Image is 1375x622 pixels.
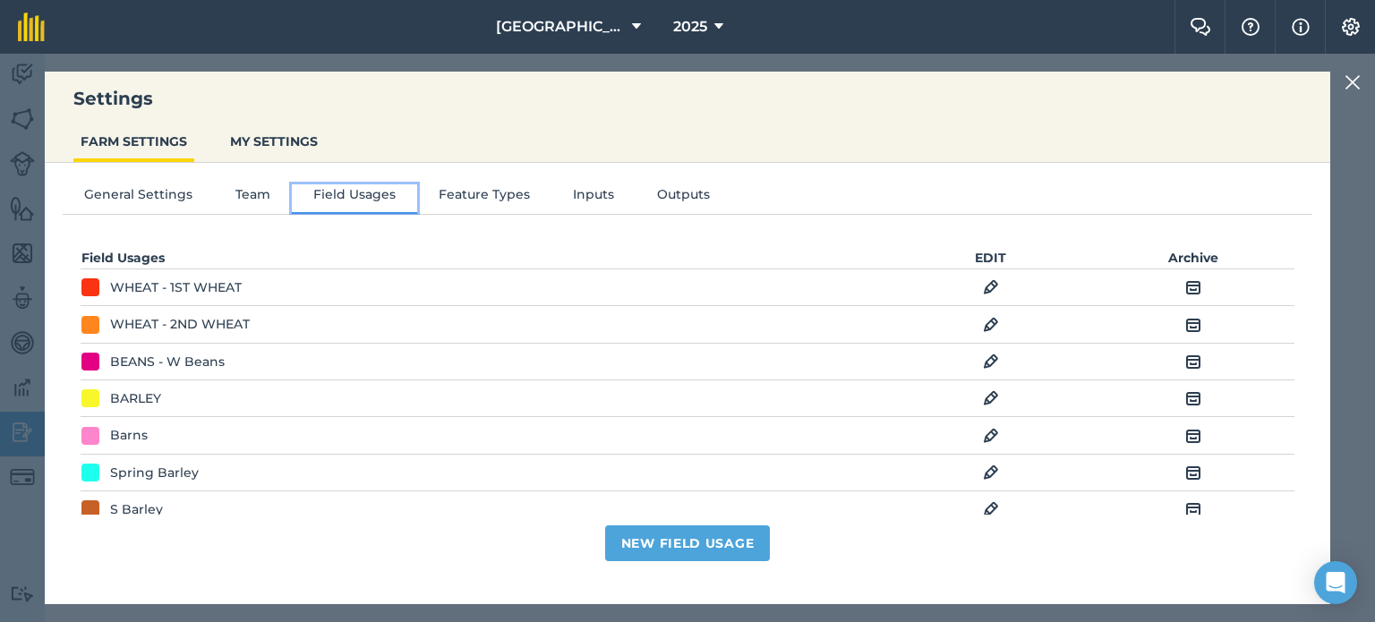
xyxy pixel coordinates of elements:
th: EDIT [890,247,1092,269]
button: General Settings [63,184,214,211]
img: svg+xml;base64,PHN2ZyB4bWxucz0iaHR0cDovL3d3dy53My5vcmcvMjAwMC9zdmciIHdpZHRoPSIxOCIgaGVpZ2h0PSIyNC... [1185,314,1201,336]
img: svg+xml;base64,PHN2ZyB4bWxucz0iaHR0cDovL3d3dy53My5vcmcvMjAwMC9zdmciIHdpZHRoPSIxOCIgaGVpZ2h0PSIyNC... [1185,388,1201,409]
button: Team [214,184,292,211]
div: Open Intercom Messenger [1314,561,1357,604]
img: svg+xml;base64,PHN2ZyB4bWxucz0iaHR0cDovL3d3dy53My5vcmcvMjAwMC9zdmciIHdpZHRoPSIxNyIgaGVpZ2h0PSIxNy... [1292,16,1310,38]
div: WHEAT - 1ST WHEAT [110,277,242,297]
img: svg+xml;base64,PHN2ZyB4bWxucz0iaHR0cDovL3d3dy53My5vcmcvMjAwMC9zdmciIHdpZHRoPSIxOCIgaGVpZ2h0PSIyNC... [1185,351,1201,372]
th: Field Usages [81,247,687,269]
button: Outputs [636,184,731,211]
div: BARLEY [110,388,161,408]
button: Feature Types [417,184,551,211]
button: MY SETTINGS [223,124,325,158]
button: Inputs [551,184,636,211]
img: svg+xml;base64,PHN2ZyB4bWxucz0iaHR0cDovL3d3dy53My5vcmcvMjAwMC9zdmciIHdpZHRoPSIxOCIgaGVpZ2h0PSIyNC... [983,314,999,336]
img: svg+xml;base64,PHN2ZyB4bWxucz0iaHR0cDovL3d3dy53My5vcmcvMjAwMC9zdmciIHdpZHRoPSIxOCIgaGVpZ2h0PSIyNC... [1185,498,1201,520]
img: Two speech bubbles overlapping with the left bubble in the forefront [1190,18,1211,36]
img: A question mark icon [1240,18,1261,36]
div: Spring Barley [110,463,199,482]
h3: Settings [45,86,1330,111]
img: svg+xml;base64,PHN2ZyB4bWxucz0iaHR0cDovL3d3dy53My5vcmcvMjAwMC9zdmciIHdpZHRoPSIyMiIgaGVpZ2h0PSIzMC... [1345,72,1361,93]
span: 2025 [673,16,707,38]
div: WHEAT - 2ND WHEAT [110,314,250,334]
div: Barns [110,425,148,445]
button: New Field Usage [605,525,771,561]
img: svg+xml;base64,PHN2ZyB4bWxucz0iaHR0cDovL3d3dy53My5vcmcvMjAwMC9zdmciIHdpZHRoPSIxOCIgaGVpZ2h0PSIyNC... [983,462,999,483]
span: [GEOGRAPHIC_DATA] [496,16,625,38]
button: Field Usages [292,184,417,211]
img: svg+xml;base64,PHN2ZyB4bWxucz0iaHR0cDovL3d3dy53My5vcmcvMjAwMC9zdmciIHdpZHRoPSIxOCIgaGVpZ2h0PSIyNC... [1185,462,1201,483]
img: fieldmargin Logo [18,13,45,41]
img: svg+xml;base64,PHN2ZyB4bWxucz0iaHR0cDovL3d3dy53My5vcmcvMjAwMC9zdmciIHdpZHRoPSIxOCIgaGVpZ2h0PSIyNC... [983,351,999,372]
th: Archive [1092,247,1294,269]
button: FARM SETTINGS [73,124,194,158]
img: svg+xml;base64,PHN2ZyB4bWxucz0iaHR0cDovL3d3dy53My5vcmcvMjAwMC9zdmciIHdpZHRoPSIxOCIgaGVpZ2h0PSIyNC... [983,425,999,447]
img: svg+xml;base64,PHN2ZyB4bWxucz0iaHR0cDovL3d3dy53My5vcmcvMjAwMC9zdmciIHdpZHRoPSIxOCIgaGVpZ2h0PSIyNC... [983,277,999,298]
div: S Barley [110,499,163,519]
img: A cog icon [1340,18,1362,36]
img: svg+xml;base64,PHN2ZyB4bWxucz0iaHR0cDovL3d3dy53My5vcmcvMjAwMC9zdmciIHdpZHRoPSIxOCIgaGVpZ2h0PSIyNC... [1185,277,1201,298]
div: BEANS - W Beans [110,352,225,371]
img: svg+xml;base64,PHN2ZyB4bWxucz0iaHR0cDovL3d3dy53My5vcmcvMjAwMC9zdmciIHdpZHRoPSIxOCIgaGVpZ2h0PSIyNC... [1185,425,1201,447]
img: svg+xml;base64,PHN2ZyB4bWxucz0iaHR0cDovL3d3dy53My5vcmcvMjAwMC9zdmciIHdpZHRoPSIxOCIgaGVpZ2h0PSIyNC... [983,498,999,520]
img: svg+xml;base64,PHN2ZyB4bWxucz0iaHR0cDovL3d3dy53My5vcmcvMjAwMC9zdmciIHdpZHRoPSIxOCIgaGVpZ2h0PSIyNC... [983,388,999,409]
